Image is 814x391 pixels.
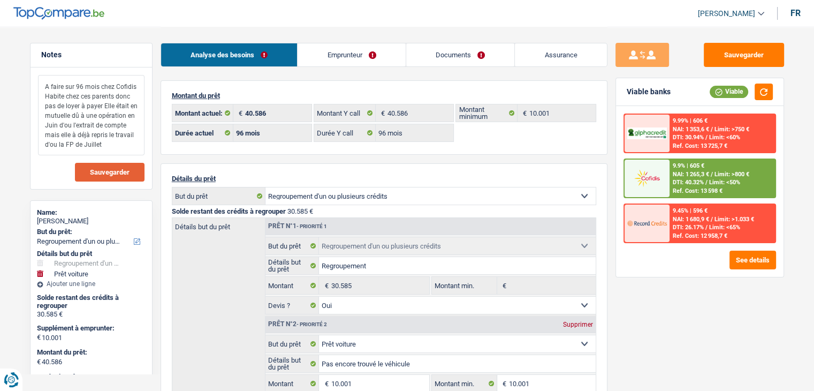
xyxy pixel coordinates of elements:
[673,224,704,231] span: DTI: 26.17%
[710,86,748,97] div: Viable
[673,117,708,124] div: 9.99% | 606 €
[673,171,709,178] span: NAI: 1 265,3 €
[287,207,313,215] span: 30.585 €
[265,335,319,352] label: But du prêt
[265,321,330,328] div: Prêt n°2
[37,373,143,381] label: Durée du prêt:
[37,250,146,258] div: Détails but du prêt
[37,348,143,357] label: Montant du prêt:
[233,104,245,122] span: €
[172,104,234,122] label: Montant actuel:
[265,277,319,294] label: Montant
[704,43,784,67] button: Sauvegarder
[265,355,319,372] label: Détails but du prêt
[406,43,515,66] a: Documents
[673,207,708,214] div: 9.45% | 596 €
[314,124,376,141] label: Durée Y call
[376,104,387,122] span: €
[37,217,146,225] div: [PERSON_NAME]
[172,92,596,100] p: Montant du prêt
[711,171,713,178] span: /
[711,126,713,133] span: /
[172,207,286,215] span: Solde restant des crédits à regrouper
[673,162,704,169] div: 9.9% | 605 €
[265,297,319,314] label: Devis ?
[627,213,667,233] img: Record Credits
[705,179,708,186] span: /
[298,43,406,66] a: Emprunteur
[673,126,709,133] span: NAI: 1 353,6 €
[172,218,265,230] label: Détails but du prêt
[709,134,740,141] span: Limit: <60%
[627,87,671,96] div: Viable banks
[90,169,130,176] span: Sauvegarder
[37,310,146,319] div: 30.585 €
[714,216,754,223] span: Limit: >1.033 €
[172,124,234,141] label: Durée actuel
[673,216,709,223] span: NAI: 1 680,9 €
[705,134,708,141] span: /
[790,8,801,18] div: fr
[265,257,319,274] label: Détails but du prêt
[13,7,104,20] img: TopCompare Logo
[161,43,298,66] a: Analyse des besoins
[709,179,740,186] span: Limit: <50%
[673,232,727,239] div: Ref. Cost: 12 958,7 €
[37,324,143,333] label: Supplément à emprunter:
[673,187,722,194] div: Ref. Cost: 13 598 €
[37,358,41,366] span: €
[711,216,713,223] span: /
[709,224,740,231] span: Limit: <65%
[705,224,708,231] span: /
[37,280,146,288] div: Ajouter une ligne
[673,134,704,141] span: DTI: 30.94%
[172,175,596,183] p: Détails du prêt
[714,126,749,133] span: Limit: >750 €
[627,168,667,188] img: Cofidis
[627,127,667,140] img: AlphaCredit
[172,187,265,205] label: But du prêt
[41,50,141,59] h5: Notes
[37,294,146,310] div: Solde restant des crédits à regrouper
[456,104,518,122] label: Montant minimum
[319,277,331,294] span: €
[37,228,143,236] label: But du prêt:
[296,223,327,229] span: - Priorité 1
[673,142,727,149] div: Ref. Cost: 13 725,7 €
[560,321,596,328] div: Supprimer
[314,104,376,122] label: Montant Y call
[714,171,749,178] span: Limit: >800 €
[673,179,704,186] span: DTI: 40.32%
[497,277,509,294] span: €
[296,321,327,327] span: - Priorité 2
[689,5,764,22] a: [PERSON_NAME]
[729,251,776,269] button: See details
[698,9,755,18] span: [PERSON_NAME]
[37,333,41,342] span: €
[432,277,497,294] label: Montant min.
[518,104,529,122] span: €
[37,208,146,217] div: Name:
[265,237,319,254] label: But du prêt
[265,223,330,230] div: Prêt n°1
[515,43,607,66] a: Assurance
[75,163,144,182] button: Sauvegarder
